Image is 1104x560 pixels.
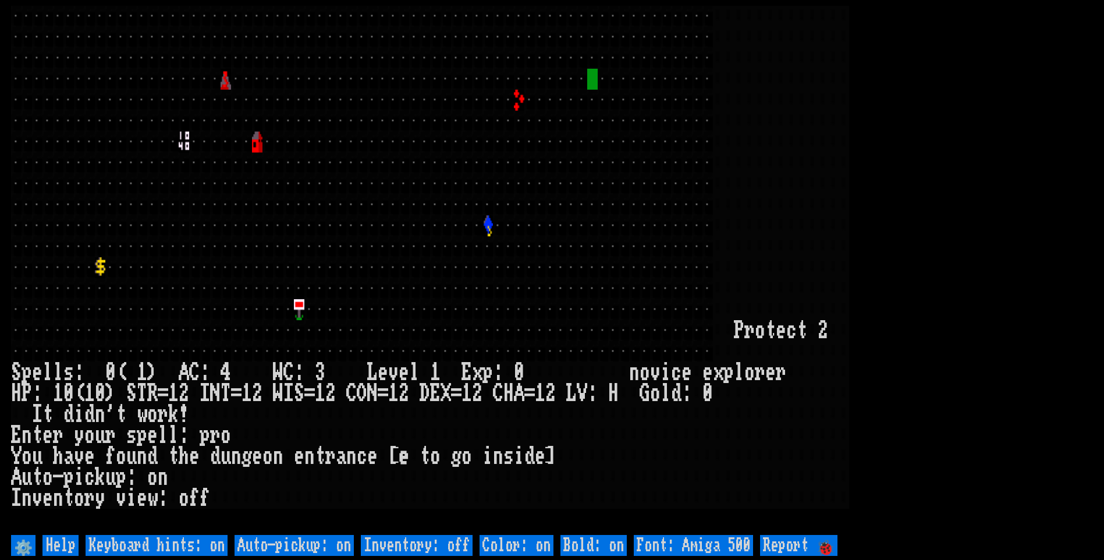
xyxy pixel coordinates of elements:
div: o [262,446,273,467]
div: k [95,467,105,488]
div: o [22,446,32,467]
div: o [147,467,158,488]
div: ( [116,362,126,383]
div: v [388,362,399,383]
div: t [315,446,325,467]
div: N [367,383,378,404]
div: k [168,404,179,425]
div: y [74,425,84,446]
div: S [126,383,137,404]
div: w [147,488,158,509]
div: 2 [545,383,556,404]
div: : [126,467,137,488]
div: L [566,383,577,404]
div: o [221,425,231,446]
div: r [84,488,95,509]
div: d [210,446,221,467]
div: ! [179,404,189,425]
div: s [503,446,514,467]
div: C [189,362,200,383]
div: o [744,362,755,383]
div: e [84,446,95,467]
input: Color: on [480,535,553,556]
div: 2 [325,383,336,404]
div: r [53,425,63,446]
div: v [74,446,84,467]
div: e [765,362,776,383]
div: 2 [399,383,409,404]
div: = [231,383,242,404]
div: : [294,362,304,383]
div: H [503,383,514,404]
div: i [661,362,671,383]
div: a [336,446,346,467]
div: p [482,362,493,383]
div: r [210,425,221,446]
div: n [22,425,32,446]
div: g [242,446,252,467]
div: e [32,362,42,383]
div: d [63,404,74,425]
div: H [608,383,619,404]
div: r [105,425,116,446]
div: t [32,467,42,488]
div: r [744,320,755,341]
div: 1 [462,383,472,404]
div: E [11,425,22,446]
div: x [472,362,482,383]
div: 2 [472,383,482,404]
div: I [283,383,294,404]
div: c [786,320,797,341]
input: Report 🐞 [760,535,837,556]
div: n [22,488,32,509]
div: A [179,362,189,383]
div: g [451,446,462,467]
div: s [126,425,137,446]
div: o [84,425,95,446]
div: : [200,362,210,383]
div: e [399,362,409,383]
div: i [74,404,84,425]
div: W [273,383,283,404]
div: D [420,383,430,404]
div: n [273,446,283,467]
div: : [179,425,189,446]
div: e [776,320,786,341]
div: d [147,446,158,467]
div: r [755,362,765,383]
div: n [95,404,105,425]
div: u [105,467,116,488]
div: t [63,488,74,509]
div: P [22,383,32,404]
div: v [116,488,126,509]
div: ) [147,362,158,383]
div: p [22,362,32,383]
div: W [273,362,283,383]
input: Font: Amiga 500 [634,535,753,556]
div: : [681,383,692,404]
div: C [283,362,294,383]
div: n [158,467,168,488]
div: G [640,383,650,404]
div: l [168,425,179,446]
div: n [629,362,640,383]
div: x [713,362,723,383]
div: f [200,488,210,509]
div: 2 [179,383,189,404]
input: Keyboard hints: on [86,535,228,556]
div: i [482,446,493,467]
div: r [776,362,786,383]
div: = [451,383,462,404]
div: e [147,425,158,446]
div: E [430,383,441,404]
div: : [493,362,503,383]
div: p [116,467,126,488]
div: ' [105,404,116,425]
div: 0 [63,383,74,404]
div: S [11,362,22,383]
div: 3 [315,362,325,383]
div: d [84,404,95,425]
div: O [357,383,367,404]
div: A [514,383,524,404]
div: o [640,362,650,383]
